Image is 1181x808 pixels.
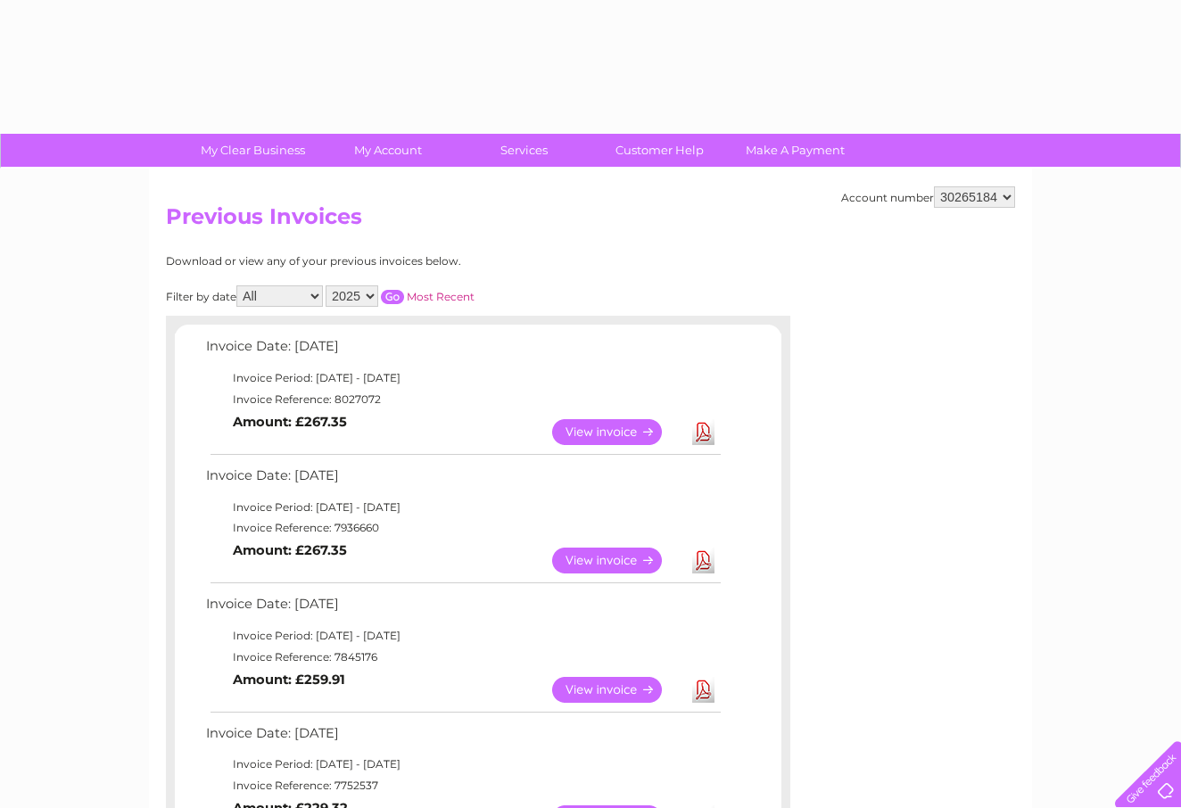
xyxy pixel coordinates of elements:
td: Invoice Reference: 7845176 [202,647,723,668]
a: Download [692,419,714,445]
td: Invoice Reference: 7752537 [202,775,723,796]
td: Invoice Period: [DATE] - [DATE] [202,367,723,389]
div: Filter by date [166,285,634,307]
a: Customer Help [586,134,733,167]
a: View [552,677,683,703]
a: View [552,548,683,573]
a: View [552,419,683,445]
div: Account number [841,186,1015,208]
b: Amount: £267.35 [233,542,347,558]
a: Services [450,134,598,167]
a: Download [692,548,714,573]
a: My Clear Business [179,134,326,167]
a: My Account [315,134,462,167]
div: Download or view any of your previous invoices below. [166,255,634,268]
a: Most Recent [407,290,475,303]
h2: Previous Invoices [166,204,1015,238]
b: Amount: £259.91 [233,672,345,688]
a: Download [692,677,714,703]
td: Invoice Reference: 7936660 [202,517,723,539]
td: Invoice Period: [DATE] - [DATE] [202,754,723,775]
td: Invoice Period: [DATE] - [DATE] [202,497,723,518]
td: Invoice Reference: 8027072 [202,389,723,410]
b: Amount: £267.35 [233,414,347,430]
td: Invoice Date: [DATE] [202,721,723,754]
td: Invoice Period: [DATE] - [DATE] [202,625,723,647]
a: Make A Payment [722,134,869,167]
td: Invoice Date: [DATE] [202,464,723,497]
td: Invoice Date: [DATE] [202,334,723,367]
td: Invoice Date: [DATE] [202,592,723,625]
